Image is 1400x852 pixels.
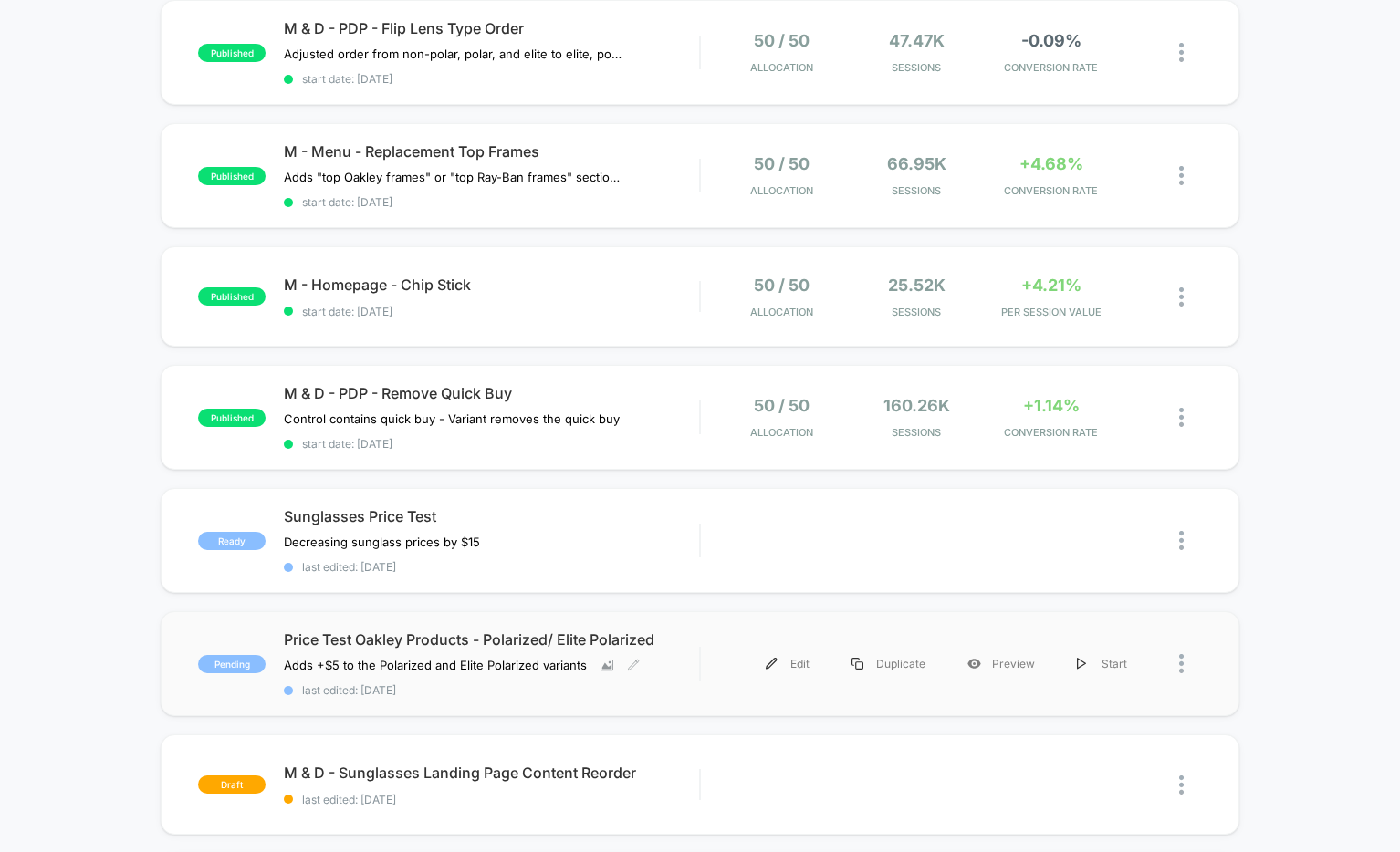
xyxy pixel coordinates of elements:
[887,154,946,173] span: 66.95k
[284,72,699,86] span: start date: [DATE]
[198,775,266,794] span: draft
[766,658,778,670] img: menu
[853,184,979,197] span: Sessions
[284,195,699,209] span: start date: [DATE]
[888,275,946,295] span: 25.52k
[988,184,1114,197] span: CONVERSION RATE
[284,658,587,672] span: Adds +$5 to the Polarized and Elite Polarized variants
[750,184,813,197] span: Allocation
[284,47,622,61] span: Adjusted order from non-polar, polar, and elite to elite, polar, and non-polar in variant
[1179,166,1184,185] img: close
[851,658,863,670] img: menu
[284,170,622,184] span: Adds "top Oakley frames" or "top Ray-Ban frames" section to replacement lenses for Oakley and Ray...
[988,426,1114,439] span: CONVERSION RATE
[284,764,699,782] span: M & D - Sunglasses Landing Page Content Reorder
[284,411,620,426] span: Control contains quick buy - Variant removes the quick buy
[284,683,699,697] span: last edited: [DATE]
[853,61,979,74] span: Sessions
[1077,658,1086,670] img: menu
[284,437,699,451] span: start date: [DATE]
[284,507,699,525] span: Sunglasses Price Test
[831,643,946,684] div: Duplicate
[284,384,699,402] span: M & D - PDP - Remove Quick Buy
[750,61,813,74] span: Allocation
[1021,275,1081,295] span: +4.21%
[198,44,266,62] span: published
[754,275,810,295] span: 50 / 50
[284,19,699,37] span: M & D - PDP - Flip Lens Type Order
[750,426,813,439] span: Allocation
[284,793,699,806] span: last edited: [DATE]
[745,643,831,684] div: Edit
[1056,643,1148,684] div: Start
[754,31,810,50] span: 50 / 50
[284,305,699,318] span: start date: [DATE]
[1179,531,1184,550] img: close
[853,306,979,318] span: Sessions
[284,535,480,549] span: Decreasing sunglass prices by $15
[853,426,979,439] span: Sessions
[1179,43,1184,62] img: close
[1023,396,1080,415] span: +1.14%
[198,167,266,185] span: published
[754,154,810,173] span: 50 / 50
[1179,775,1184,795] img: close
[1021,31,1081,50] span: -0.09%
[198,287,266,306] span: published
[198,409,266,427] span: published
[1179,408,1184,427] img: close
[198,532,266,550] span: Ready
[1019,154,1083,173] span: +4.68%
[284,275,699,294] span: M - Homepage - Chip Stick
[988,61,1114,74] span: CONVERSION RATE
[284,560,699,574] span: last edited: [DATE]
[284,630,699,649] span: Price Test Oakley Products - Polarized/ Elite Polarized
[754,396,810,415] span: 50 / 50
[1179,287,1184,307] img: close
[198,655,266,673] span: Pending
[750,306,813,318] span: Allocation
[1179,654,1184,673] img: close
[946,643,1056,684] div: Preview
[889,31,945,50] span: 47.47k
[284,142,699,161] span: M - Menu - Replacement Top Frames
[883,396,950,415] span: 160.26k
[988,306,1114,318] span: PER SESSION VALUE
